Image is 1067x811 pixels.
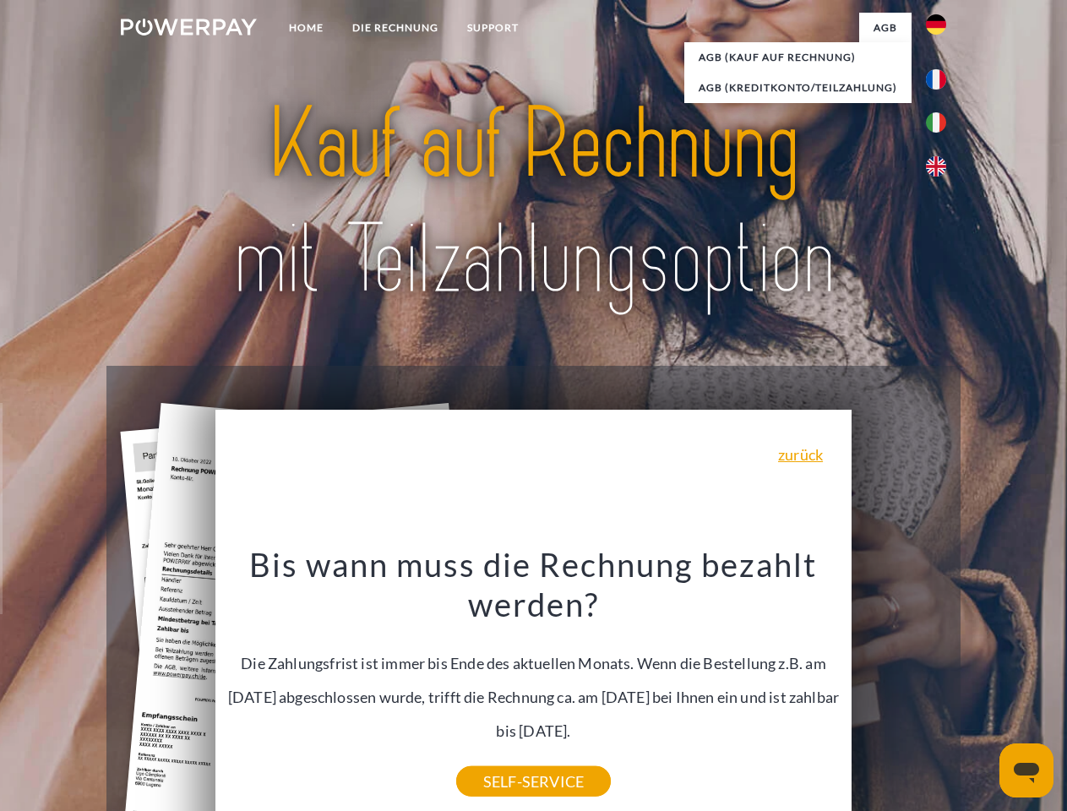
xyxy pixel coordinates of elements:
[121,19,257,35] img: logo-powerpay-white.svg
[778,447,823,462] a: zurück
[926,112,946,133] img: it
[684,73,912,103] a: AGB (Kreditkonto/Teilzahlung)
[453,13,533,43] a: SUPPORT
[161,81,906,324] img: title-powerpay_de.svg
[226,544,842,625] h3: Bis wann muss die Rechnung bezahlt werden?
[275,13,338,43] a: Home
[684,42,912,73] a: AGB (Kauf auf Rechnung)
[926,14,946,35] img: de
[926,156,946,177] img: en
[999,743,1053,797] iframe: Schaltfläche zum Öffnen des Messaging-Fensters
[338,13,453,43] a: DIE RECHNUNG
[456,766,611,797] a: SELF-SERVICE
[926,69,946,90] img: fr
[859,13,912,43] a: agb
[226,544,842,781] div: Die Zahlungsfrist ist immer bis Ende des aktuellen Monats. Wenn die Bestellung z.B. am [DATE] abg...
